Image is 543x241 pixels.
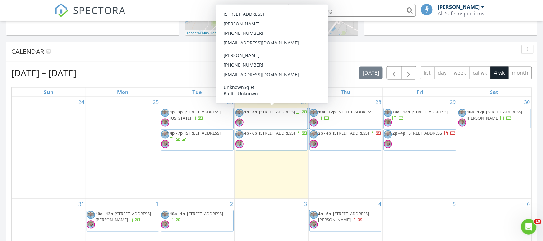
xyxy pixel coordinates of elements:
[259,130,295,136] span: [STREET_ADDRESS]
[467,109,522,121] a: 10a - 12p [STREET_ADDRESS][PERSON_NAME]
[161,109,169,117] img: profile__stan.jpg
[310,221,318,229] img: profile__scott.jpg
[116,88,130,97] a: Monday
[185,30,266,36] div: |
[187,211,223,217] span: [STREET_ADDRESS]
[235,130,308,151] a: 4p - 6p [STREET_ADDRESS]
[77,199,86,209] a: Go to August 31, 2025
[187,31,198,35] a: Leaflet
[54,9,126,22] a: SPECTORA
[383,97,457,199] td: Go to August 29, 2025
[170,109,221,121] a: 1p - 3p [STREET_ADDRESS][US_STATE]
[420,67,435,79] button: list
[310,109,318,117] img: profile__stan.jpg
[401,66,417,80] button: Next
[244,109,307,115] a: 1p - 3p [STREET_ADDRESS]
[161,130,234,151] a: 4p - 7p [STREET_ADDRESS]
[160,97,235,199] td: Go to August 26, 2025
[235,108,308,129] a: 1p - 3p [STREET_ADDRESS]
[521,219,537,235] iframe: Intercom live chat
[161,108,234,129] a: 1p - 3p [STREET_ADDRESS][US_STATE]
[235,140,244,148] img: profile__scott.jpg
[152,97,160,107] a: Go to August 25, 2025
[339,88,352,97] a: Thursday
[217,31,265,35] a: © OpenStreetMap contributors
[12,97,86,199] td: Go to August 24, 2025
[96,211,151,223] span: [STREET_ADDRESS][PERSON_NAME]
[489,88,500,97] a: Saturday
[384,108,456,129] a: 10a - 12p [STREET_ADDRESS]
[491,67,509,79] button: 4 wk
[438,10,484,17] div: All Safe Inspections
[235,119,244,127] img: profile__scott.jpg
[438,4,480,10] div: [PERSON_NAME]
[235,109,244,117] img: profile__stan.jpg
[226,97,234,107] a: Go to August 26, 2025
[458,108,531,129] a: 10a - 12p [STREET_ADDRESS][PERSON_NAME]
[384,130,456,151] a: 2p - 4p [STREET_ADDRESS]
[308,97,383,199] td: Go to August 28, 2025
[452,199,457,209] a: Go to September 5, 2025
[415,88,425,97] a: Friday
[310,211,318,219] img: profile__stan.jpg
[434,67,450,79] button: day
[467,109,522,121] span: [STREET_ADDRESS][PERSON_NAME]
[359,67,383,79] button: [DATE]
[384,130,392,139] img: profile__stan.jpg
[73,3,126,17] span: SPECTORA
[170,211,223,223] a: 10a - 1p [STREET_ADDRESS]
[303,199,308,209] a: Go to September 3, 2025
[318,130,331,136] span: 2p - 4p
[318,109,336,115] span: 10a - 12p
[170,109,221,121] span: [STREET_ADDRESS][US_STATE]
[309,108,382,129] a: 10a - 12p [STREET_ADDRESS]
[318,211,369,223] a: 4p - 6p [STREET_ADDRESS][PERSON_NAME]
[198,31,216,35] a: © MapTiler
[458,109,466,117] img: profile__stan.jpg
[185,130,221,136] span: [STREET_ADDRESS]
[449,97,457,107] a: Go to August 29, 2025
[310,140,318,148] img: profile__scott.jpg
[338,109,374,115] span: [STREET_ADDRESS]
[87,221,95,229] img: profile__scott.jpg
[161,140,169,148] img: profile__scott.jpg
[96,211,151,223] a: 10a - 12p [STREET_ADDRESS][PERSON_NAME]
[467,109,484,115] span: 10a - 12p
[11,66,76,79] h2: [DATE] – [DATE]
[244,109,257,115] span: 1p - 3p
[310,130,318,139] img: profile__stan.jpg
[384,140,392,148] img: profile__scott.jpg
[229,199,234,209] a: Go to September 2, 2025
[393,130,406,136] span: 2p - 4p
[191,88,203,97] a: Tuesday
[377,199,383,209] a: Go to September 4, 2025
[154,199,160,209] a: Go to September 1, 2025
[235,97,309,199] td: Go to August 27, 2025
[86,97,160,199] td: Go to August 25, 2025
[310,119,318,127] img: profile__scott.jpg
[408,130,444,136] span: [STREET_ADDRESS]
[235,130,244,139] img: profile__stan.jpg
[244,130,257,136] span: 4p - 6p
[309,210,382,231] a: 4p - 6p [STREET_ADDRESS][PERSON_NAME]
[161,130,169,139] img: profile__stan.jpg
[42,88,55,97] a: Sunday
[318,211,331,217] span: 4p - 6p
[87,211,95,219] img: profile__stan.jpg
[523,97,531,107] a: Go to August 30, 2025
[384,109,392,117] img: profile__stan.jpg
[77,97,86,107] a: Go to August 24, 2025
[450,67,470,79] button: week
[87,210,159,231] a: 10a - 12p [STREET_ADDRESS][PERSON_NAME]
[161,210,234,231] a: 10a - 1p [STREET_ADDRESS]
[170,211,185,217] span: 10a - 1p
[161,211,169,219] img: profile__stan.jpg
[161,221,169,229] img: profile__scott.jpg
[300,97,308,107] a: Go to August 27, 2025
[96,211,113,217] span: 10a - 12p
[309,130,382,151] a: 2p - 4p [STREET_ADDRESS]
[393,130,456,136] a: 2p - 4p [STREET_ADDRESS]
[161,119,169,127] img: profile__scott.jpg
[534,219,542,224] span: 10
[170,130,221,142] a: 4p - 7p [STREET_ADDRESS]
